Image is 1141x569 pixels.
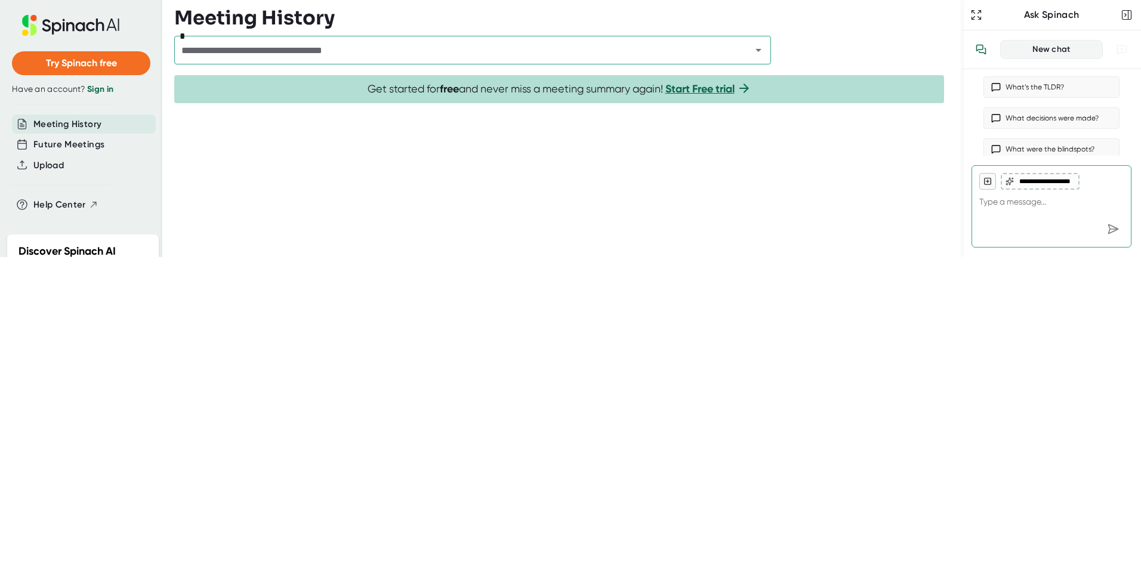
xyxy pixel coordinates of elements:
span: Get started for and never miss a meeting summary again! [368,82,751,96]
button: What’s the TLDR? [983,76,1120,98]
button: Meeting History [33,117,101,131]
div: New chat [1008,44,1095,55]
span: Try Spinach free [46,57,117,69]
button: Try Spinach free [12,51,150,75]
div: Have an account? [12,84,150,95]
button: What were the blindspots? [983,138,1120,160]
h3: Meeting History [174,7,335,29]
a: Sign in [87,84,113,94]
button: View conversation history [969,38,993,61]
h2: Discover Spinach AI [18,243,116,259]
button: Close conversation sidebar [1118,7,1135,23]
button: Upload [33,159,64,172]
div: Send message [1102,218,1124,240]
button: What decisions were made? [983,107,1120,129]
span: Help Center [33,198,86,212]
button: Open [750,42,767,58]
a: Start Free trial [665,82,735,95]
button: Future Meetings [33,138,104,151]
b: free [440,82,459,95]
div: Ask Spinach [985,9,1118,21]
button: Help Center [33,198,98,212]
button: Expand to Ask Spinach page [968,7,985,23]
